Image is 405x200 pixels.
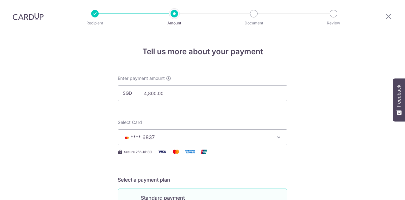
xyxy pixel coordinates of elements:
img: Visa [156,148,168,156]
input: 0.00 [118,85,287,101]
img: Union Pay [197,148,210,156]
h4: Tell us more about your payment [118,46,287,57]
span: Feedback [396,85,402,107]
img: Mastercard [170,148,182,156]
span: SGD [123,90,139,96]
h5: Select a payment plan [118,176,287,184]
p: Document [230,20,277,26]
img: MASTERCARD [123,135,131,140]
img: CardUp [13,13,44,20]
span: translation missing: en.payables.payment_networks.credit_card.summary.labels.select_card [118,119,142,125]
span: Enter payment amount [118,75,165,81]
iframe: Opens a widget where you can find more information [364,181,399,197]
button: Feedback - Show survey [393,78,405,121]
span: Secure 256-bit SSL [124,149,153,154]
p: Review [310,20,357,26]
p: Recipient [72,20,118,26]
img: American Express [184,148,196,156]
p: Amount [151,20,198,26]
